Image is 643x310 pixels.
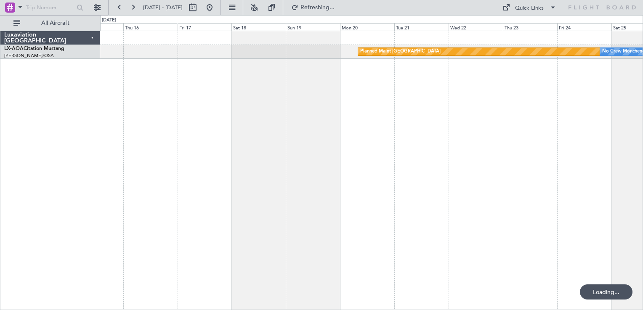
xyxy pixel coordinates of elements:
div: Planned Maint [GEOGRAPHIC_DATA] [360,45,441,58]
div: Wed 22 [449,23,503,31]
span: Refreshing... [300,5,335,11]
span: All Aircraft [22,20,89,26]
div: Mon 20 [340,23,394,31]
div: Quick Links [515,4,544,13]
a: LX-AOACitation Mustang [4,46,64,51]
button: Quick Links [498,1,561,14]
div: Sat 18 [231,23,286,31]
div: [DATE] [102,17,116,24]
a: [PERSON_NAME]/QSA [4,53,54,59]
div: Fri 17 [178,23,232,31]
div: Loading... [580,284,632,299]
div: Sun 19 [286,23,340,31]
div: Tue 21 [394,23,449,31]
span: [DATE] - [DATE] [143,4,183,11]
button: All Aircraft [9,16,91,30]
input: Trip Number [26,1,74,14]
span: LX-AOA [4,46,24,51]
div: Thu 16 [123,23,178,31]
button: Refreshing... [287,1,338,14]
div: Fri 24 [557,23,611,31]
div: Thu 23 [503,23,557,31]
